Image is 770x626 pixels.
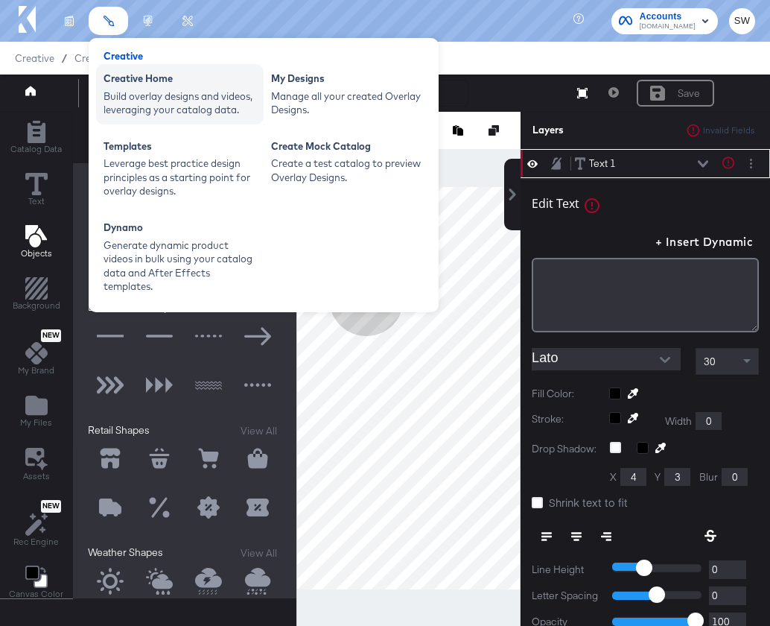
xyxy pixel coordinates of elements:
[735,13,749,30] span: SW
[532,442,599,456] label: Drop Shadow:
[18,364,54,376] span: My Brand
[10,143,62,155] span: Catalog Data
[611,8,718,34] button: Accounts[DOMAIN_NAME]
[41,502,61,511] span: New
[13,300,60,312] span: Background
[532,563,601,577] label: Line Height
[236,423,281,439] button: View All
[13,536,59,548] span: Rec Engine
[4,496,68,552] button: NewRec Engine
[1,117,71,159] button: Add Rectangle
[574,156,617,171] button: Text 1
[9,326,63,382] button: NewMy Brand
[54,52,74,64] span: /
[14,443,59,487] button: Assets
[236,546,281,561] button: View All
[88,178,159,192] span: Primary Shapes
[20,417,52,429] span: My Files
[704,355,716,368] span: 30
[743,156,759,171] button: Layer Options
[549,495,628,510] span: Shrink text to fit
[41,331,61,341] span: New
[655,470,661,484] label: Y
[532,123,684,137] div: Layers
[654,349,676,371] button: Open
[74,52,144,64] a: Creative Home
[15,52,54,64] span: Creative
[16,169,57,212] button: Text
[532,589,601,603] label: Letter Spacing
[655,233,753,252] span: + Insert Dynamic
[88,423,150,437] span: Retail Shapes
[640,21,696,33] span: [DOMAIN_NAME]
[4,274,69,317] button: Add Rectangle
[532,196,579,211] div: Edit Text
[702,125,759,136] div: Invalid Fields
[610,470,617,484] label: X
[28,195,45,207] span: Text
[589,156,616,171] div: Text 1
[23,470,50,482] span: Assets
[88,300,181,314] span: Lines/Arrow Shapes
[88,546,163,559] span: Weather Shapes
[88,127,144,148] div: Objects
[649,228,759,258] button: + Insert Dynamic
[729,8,755,34] button: SW
[532,412,598,430] label: Stroke:
[12,221,61,264] button: Add Text
[11,391,61,434] button: Add Files
[532,387,598,401] label: Fill Color:
[699,470,718,484] label: Blur
[665,414,692,429] label: Width
[9,588,63,600] span: Canvas Color
[21,247,52,259] span: Objects
[640,9,696,25] span: Accounts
